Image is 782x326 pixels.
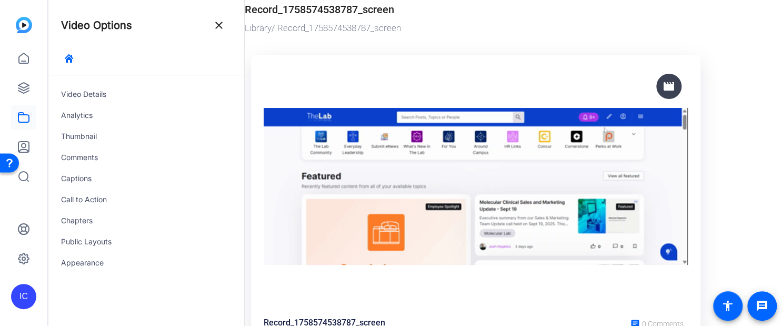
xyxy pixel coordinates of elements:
div: Public Layouts [48,231,244,252]
div: Analytics [48,105,244,126]
div: Call to Action [48,189,244,210]
div: Record_1758574538787_screen [245,2,394,17]
div: Appearance [48,252,244,273]
mat-icon: movie [663,80,675,93]
img: blue-gradient.svg [16,17,32,33]
h4: Video Options [61,19,132,32]
div: Comments [48,147,244,168]
div: IC [11,284,36,309]
a: Library [245,23,272,33]
div: Video Details [48,84,244,105]
mat-icon: accessibility [721,300,734,312]
mat-icon: close [213,19,225,32]
div: Thumbnail [48,126,244,147]
div: Chapters [48,210,244,231]
img: cfa39e95-e6eb-441b-9c1c-53403e51dec1_thumb_8799db40-1fa8-432c-9a9a-9bc0139f31f1.png [264,67,688,306]
div: / Record_1758574538787_screen [245,22,708,35]
div: Captions [48,168,244,189]
mat-icon: message [756,300,768,312]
